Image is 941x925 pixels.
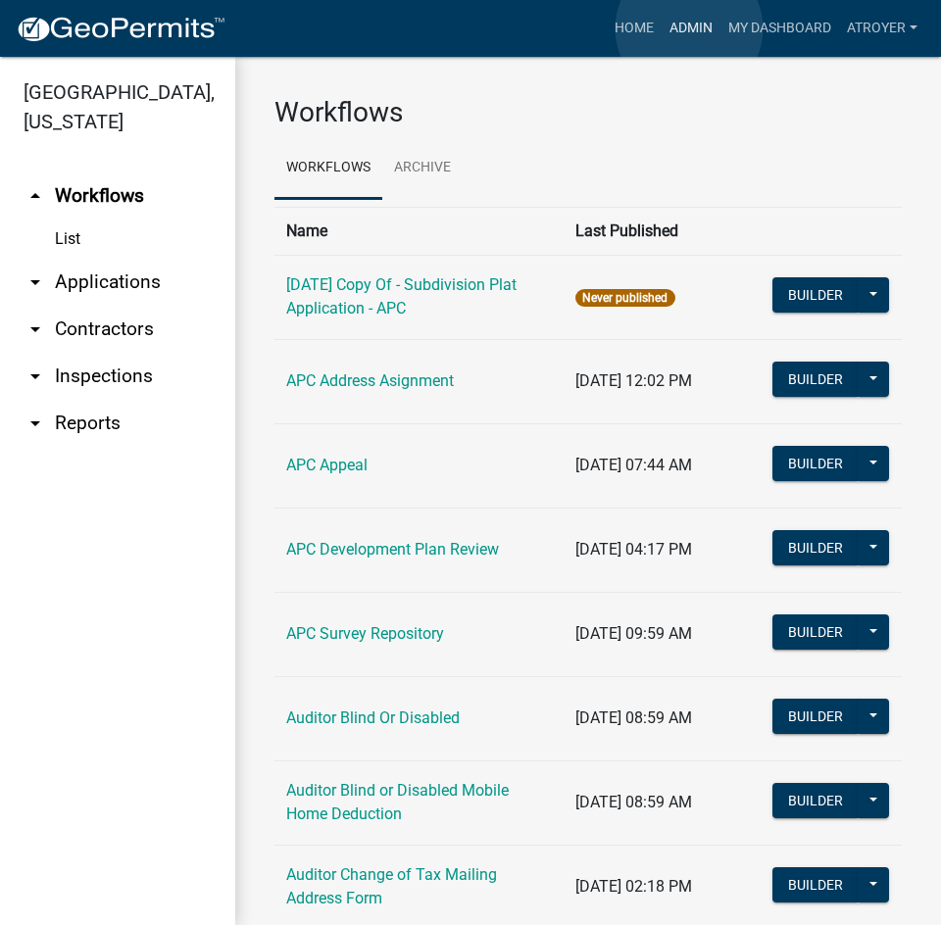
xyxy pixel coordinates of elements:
[24,365,47,388] i: arrow_drop_down
[575,708,692,727] span: [DATE] 08:59 AM
[772,530,859,565] button: Builder
[286,708,460,727] a: Auditor Blind Or Disabled
[24,270,47,294] i: arrow_drop_down
[274,137,382,200] a: Workflows
[286,275,517,317] a: [DATE] Copy Of - Subdivision Plat Application - APC
[575,877,692,896] span: [DATE] 02:18 PM
[24,412,47,435] i: arrow_drop_down
[772,783,859,818] button: Builder
[286,540,499,559] a: APC Development Plan Review
[575,793,692,811] span: [DATE] 08:59 AM
[839,10,925,47] a: atroyer
[382,137,463,200] a: Archive
[564,207,760,255] th: Last Published
[772,362,859,397] button: Builder
[286,456,368,474] a: APC Appeal
[24,184,47,208] i: arrow_drop_up
[286,624,444,643] a: APC Survey Repository
[772,446,859,481] button: Builder
[274,207,564,255] th: Name
[772,614,859,650] button: Builder
[575,540,692,559] span: [DATE] 04:17 PM
[575,456,692,474] span: [DATE] 07:44 AM
[662,10,720,47] a: Admin
[286,865,497,907] a: Auditor Change of Tax Mailing Address Form
[575,289,674,307] span: Never published
[772,277,859,313] button: Builder
[575,624,692,643] span: [DATE] 09:59 AM
[24,317,47,341] i: arrow_drop_down
[286,371,454,390] a: APC Address Asignment
[286,781,509,823] a: Auditor Blind or Disabled Mobile Home Deduction
[575,371,692,390] span: [DATE] 12:02 PM
[720,10,839,47] a: My Dashboard
[274,96,902,129] h3: Workflows
[772,867,859,902] button: Builder
[772,699,859,734] button: Builder
[607,10,662,47] a: Home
